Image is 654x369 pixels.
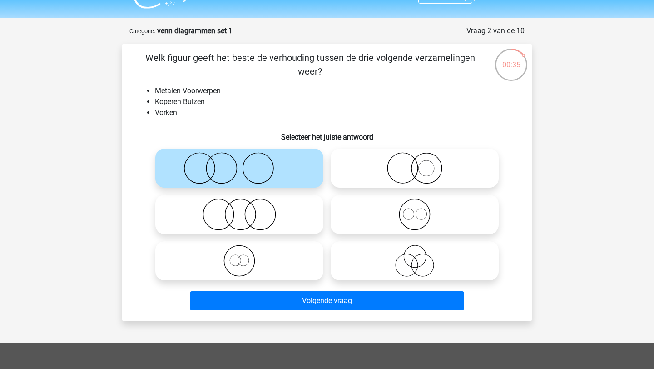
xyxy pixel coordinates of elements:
[129,28,155,35] small: Categorie:
[155,85,517,96] li: Metalen Voorwerpen
[466,25,525,36] div: Vraag 2 van de 10
[157,26,233,35] strong: venn diagrammen set 1
[190,291,465,310] button: Volgende vraag
[155,107,517,118] li: Vorken
[137,51,483,78] p: Welk figuur geeft het beste de verhouding tussen de drie volgende verzamelingen weer?
[155,96,517,107] li: Koperen Buizen
[494,48,528,70] div: 00:35
[137,125,517,141] h6: Selecteer het juiste antwoord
